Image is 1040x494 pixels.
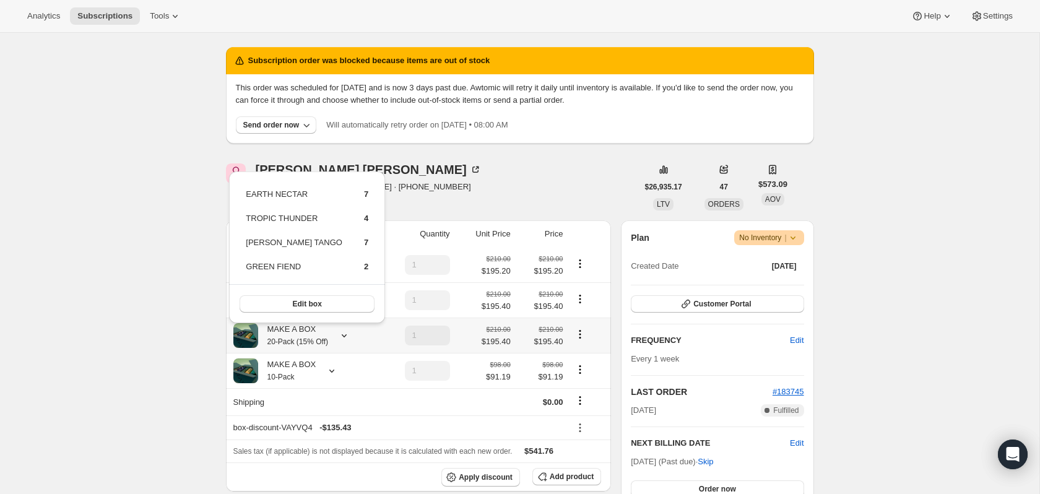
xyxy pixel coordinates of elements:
h2: Subscription order was blocked because items are out of stock [248,54,490,67]
span: $26,935.17 [645,182,682,192]
span: 2 [364,262,368,271]
span: No Inventory [739,232,799,244]
span: Edit [790,334,804,347]
th: Shipping [226,388,378,415]
button: Shipping actions [570,394,590,407]
small: $98.00 [542,361,563,368]
button: [DATE] [765,258,804,275]
span: $91.19 [486,371,511,383]
h2: LAST ORDER [631,386,773,398]
h2: NEXT BILLING DATE [631,437,790,449]
span: $195.40 [518,336,563,348]
small: $210.00 [487,255,511,262]
span: [DATE] (Past due) · [631,457,713,466]
button: #183745 [773,386,804,398]
img: product img [233,358,258,383]
span: Customer Portal [693,299,751,309]
span: $195.40 [518,300,563,313]
span: | [784,233,786,243]
span: Help [924,11,940,21]
span: $541.76 [524,446,553,456]
button: Edit [790,437,804,449]
span: $573.09 [758,178,787,191]
td: GREEN FIEND [245,260,343,283]
p: Will automatically retry order on [DATE] • 08:00 AM [326,119,508,131]
th: Price [514,220,567,248]
span: Add product [550,472,594,482]
button: Product actions [570,292,590,306]
td: TROPIC THUNDER [245,212,343,235]
p: This order was scheduled for [DATE] and is now 3 days past due. Awtomic will retry it daily until... [236,82,804,106]
span: AOV [765,195,781,204]
button: Edit box [240,295,375,313]
span: - $135.43 [319,422,351,434]
h2: FREQUENCY [631,334,790,347]
div: MAKE A BOX [258,323,328,348]
span: 47 [720,182,728,192]
span: Settings [983,11,1013,21]
span: $0.00 [543,397,563,407]
h2: Plan [631,232,649,244]
button: Product actions [570,327,590,341]
div: MAKE A BOX [258,358,316,383]
small: $98.00 [490,361,511,368]
span: 4 [364,214,368,223]
small: $210.00 [487,290,511,298]
div: box-discount-VAYVQ4 [233,422,563,434]
span: $195.20 [482,265,511,277]
span: $195.20 [518,265,563,277]
a: #183745 [773,387,804,396]
span: Analytics [27,11,60,21]
button: Apply discount [441,468,520,487]
span: [DATE] [772,261,797,271]
span: 7 [364,238,368,247]
span: Apply discount [459,472,513,482]
span: Tools [150,11,169,21]
span: Order now [699,484,736,494]
small: 20-Pack (15% Off) [267,337,328,346]
button: Add product [532,468,601,485]
span: Fulfilled [773,405,799,415]
div: Send order now [243,120,300,130]
span: $195.40 [482,300,511,313]
td: EARTH NECTAR [245,188,343,210]
small: $210.00 [539,326,563,333]
small: 10-Pack [267,373,295,381]
td: [PERSON_NAME] TANGO [245,236,343,259]
span: LTV [657,200,670,209]
button: Send order now [236,116,317,134]
button: Help [904,7,960,25]
span: Every 1 week [631,354,679,363]
span: [DATE] [631,404,656,417]
span: 7 [364,189,368,199]
button: Customer Portal [631,295,804,313]
span: Created Date [631,260,678,272]
div: Open Intercom Messenger [998,440,1028,469]
button: Subscriptions [70,7,140,25]
button: 47 [713,178,735,196]
span: Subscriptions [77,11,132,21]
button: Skip [690,452,721,472]
button: Edit [782,331,811,350]
th: Quantity [378,220,454,248]
span: Edit box [293,299,322,309]
small: $210.00 [539,255,563,262]
span: $91.19 [518,371,563,383]
small: $210.00 [539,290,563,298]
span: Skip [698,456,713,468]
button: Product actions [570,363,590,376]
span: Sales tax (if applicable) is not displayed because it is calculated with each new order. [233,447,513,456]
span: $195.40 [482,336,511,348]
button: Product actions [570,257,590,271]
button: Tools [142,7,189,25]
button: Settings [963,7,1020,25]
span: ORDERS [708,200,740,209]
th: Unit Price [454,220,514,248]
button: Analytics [20,7,67,25]
button: $26,935.17 [638,178,690,196]
small: $210.00 [487,326,511,333]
